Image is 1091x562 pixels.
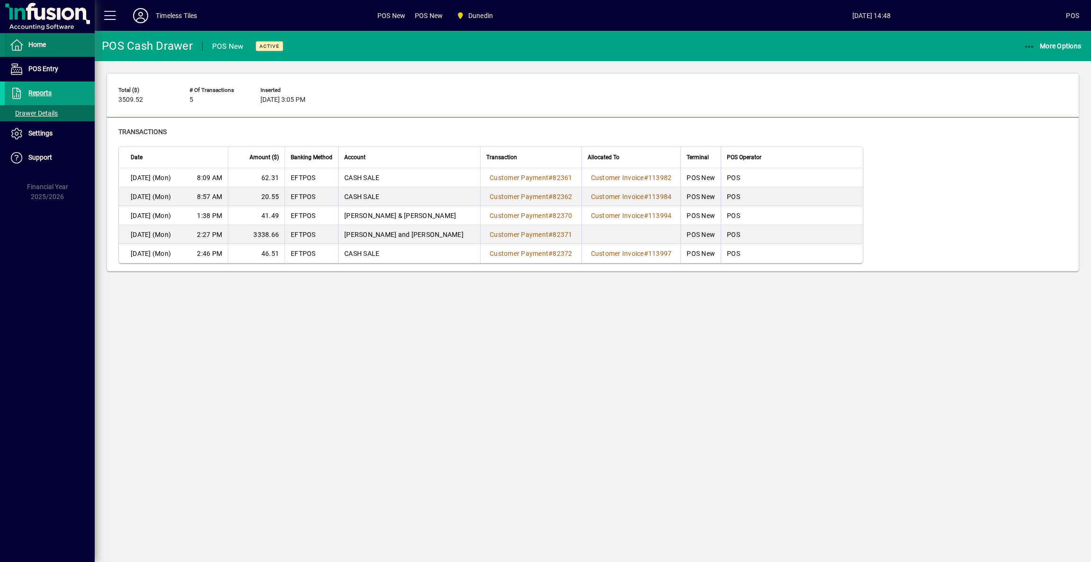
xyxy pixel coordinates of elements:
[260,96,305,104] span: [DATE] 3:05 PM
[28,41,46,48] span: Home
[687,152,709,163] span: Terminal
[553,193,572,200] span: 82362
[5,105,95,121] a: Drawer Details
[189,87,246,93] span: # of Transactions
[9,109,58,117] span: Drawer Details
[486,152,517,163] span: Transaction
[548,174,553,181] span: #
[553,250,572,257] span: 82372
[648,193,672,200] span: 113984
[212,39,244,54] div: POS New
[486,210,576,221] a: Customer Payment#82370
[285,187,338,206] td: EFTPOS
[486,248,576,259] a: Customer Payment#82372
[131,230,171,239] span: [DATE] (Mon)
[5,146,95,170] a: Support
[197,173,222,182] span: 8:09 AM
[591,174,644,181] span: Customer Invoice
[28,65,58,73] span: POS Entry
[285,168,338,187] td: EFTPOS
[588,152,619,163] span: Allocated To
[490,212,548,219] span: Customer Payment
[680,244,721,263] td: POS New
[197,211,222,220] span: 1:38 PM
[228,168,285,187] td: 62.31
[377,8,405,23] span: POS New
[5,57,95,81] a: POS Entry
[338,168,480,187] td: CASH SALE
[338,187,480,206] td: CASH SALE
[228,244,285,263] td: 46.51
[490,250,548,257] span: Customer Payment
[486,172,576,183] a: Customer Payment#82361
[156,8,197,23] div: Timeless Tiles
[338,206,480,225] td: [PERSON_NAME] & [PERSON_NAME]
[727,152,761,163] span: POS Operator
[197,230,222,239] span: 2:27 PM
[131,249,171,258] span: [DATE] (Mon)
[648,174,672,181] span: 113982
[486,191,576,202] a: Customer Payment#82362
[1021,37,1084,54] button: More Options
[118,128,167,136] span: Transactions
[197,192,222,201] span: 8:57 AM
[548,250,553,257] span: #
[680,225,721,244] td: POS New
[468,8,493,23] span: Dunedin
[677,8,1066,23] span: [DATE] 14:48
[131,211,171,220] span: [DATE] (Mon)
[644,250,648,257] span: #
[721,225,863,244] td: POS
[591,212,644,219] span: Customer Invoice
[102,38,193,54] div: POS Cash Drawer
[644,212,648,219] span: #
[588,191,675,202] a: Customer Invoice#113984
[591,250,644,257] span: Customer Invoice
[1066,8,1079,23] div: POS
[125,7,156,24] button: Profile
[228,225,285,244] td: 3338.66
[486,229,576,240] a: Customer Payment#82371
[259,43,279,49] span: Active
[228,187,285,206] td: 20.55
[338,225,480,244] td: [PERSON_NAME] and [PERSON_NAME]
[197,249,222,258] span: 2:46 PM
[644,193,648,200] span: #
[228,206,285,225] td: 41.49
[644,174,648,181] span: #
[588,210,675,221] a: Customer Invoice#113994
[648,212,672,219] span: 113994
[721,244,863,263] td: POS
[548,231,553,238] span: #
[118,87,175,93] span: Total ($)
[285,206,338,225] td: EFTPOS
[591,193,644,200] span: Customer Invoice
[721,206,863,225] td: POS
[28,154,52,161] span: Support
[250,152,279,163] span: Amount ($)
[490,231,548,238] span: Customer Payment
[291,152,332,163] span: Banking Method
[553,231,572,238] span: 82371
[721,168,863,187] td: POS
[131,173,171,182] span: [DATE] (Mon)
[285,225,338,244] td: EFTPOS
[118,96,143,104] span: 3509.52
[28,129,53,137] span: Settings
[28,89,52,97] span: Reports
[548,193,553,200] span: #
[260,87,317,93] span: Inserted
[553,174,572,181] span: 82361
[680,187,721,206] td: POS New
[131,192,171,201] span: [DATE] (Mon)
[588,172,675,183] a: Customer Invoice#113982
[553,212,572,219] span: 82370
[680,168,721,187] td: POS New
[5,122,95,145] a: Settings
[5,33,95,57] a: Home
[452,7,497,24] span: Dunedin
[415,8,443,23] span: POS New
[344,152,366,163] span: Account
[548,212,553,219] span: #
[490,193,548,200] span: Customer Payment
